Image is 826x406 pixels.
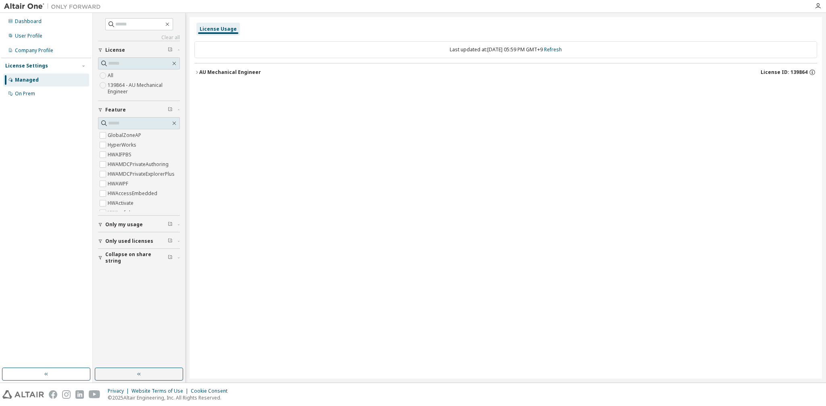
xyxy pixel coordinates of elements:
span: Clear filter [168,107,173,113]
div: User Profile [15,33,42,39]
span: Clear filter [168,221,173,228]
a: Clear all [98,34,180,41]
label: HWAccessEmbedded [108,189,159,198]
span: Clear filter [168,238,173,244]
label: HWAMDCPrivateAuthoring [108,160,170,169]
button: AU Mechanical EngineerLicense ID: 139864 [194,63,817,81]
img: youtube.svg [89,390,100,399]
div: License Usage [200,26,237,32]
label: HWAWPF [108,179,130,189]
label: HWAMDCPrivateExplorerPlus [108,169,176,179]
span: Only used licenses [105,238,153,244]
div: Dashboard [15,18,42,25]
label: 139864 - AU Mechanical Engineer [108,80,180,97]
span: License ID: 139864 [761,69,807,76]
span: Collapse on share string [105,251,168,264]
img: linkedin.svg [75,390,84,399]
span: Clear filter [168,255,173,261]
div: Managed [15,77,39,83]
div: On Prem [15,90,35,97]
img: instagram.svg [62,390,71,399]
a: Refresh [544,46,562,53]
div: Website Terms of Use [131,388,191,394]
div: Last updated at: [DATE] 05:59 PM GMT+9 [194,41,817,58]
button: Only my usage [98,216,180,234]
img: altair_logo.svg [2,390,44,399]
p: © 2025 Altair Engineering, Inc. All Rights Reserved. [108,394,232,401]
span: Feature [105,107,126,113]
div: License Settings [5,63,48,69]
label: HWAcufwh [108,208,133,218]
button: Feature [98,101,180,119]
img: facebook.svg [49,390,57,399]
button: Only used licenses [98,232,180,250]
span: License [105,47,125,53]
span: Clear filter [168,47,173,53]
button: Collapse on share string [98,249,180,267]
div: Privacy [108,388,131,394]
span: Only my usage [105,221,143,228]
div: AU Mechanical Engineer [199,69,261,76]
label: All [108,71,115,80]
div: Company Profile [15,47,53,54]
button: License [98,41,180,59]
img: Altair One [4,2,105,11]
label: GlobalZoneAP [108,130,143,140]
div: Cookie Consent [191,388,232,394]
label: HWActivate [108,198,135,208]
label: HWAIFPBS [108,150,133,160]
label: HyperWorks [108,140,138,150]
